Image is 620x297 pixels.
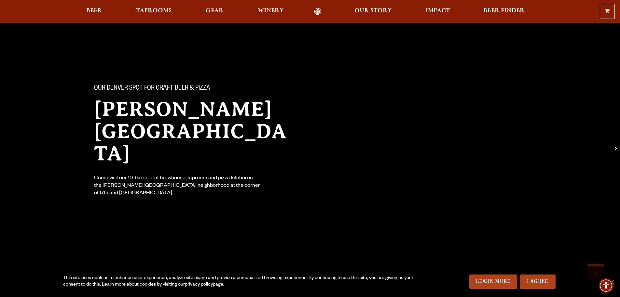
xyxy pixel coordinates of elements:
h2: [PERSON_NAME][GEOGRAPHIC_DATA] [94,98,297,165]
span: Taprooms [136,8,172,13]
a: Impact [421,8,454,15]
span: Our Story [354,8,392,13]
a: Beer [82,8,106,15]
span: Beer Finder [484,8,525,13]
span: Winery [258,8,284,13]
a: Taprooms [132,8,176,15]
span: Impact [426,8,450,13]
div: Come visit our 10-barrel pilot brewhouse, taproom and pizza kitchen in the [PERSON_NAME][GEOGRAPH... [94,175,261,198]
a: I Agree [520,275,556,289]
span: Our Denver spot for craft beer & pizza [94,84,210,93]
div: Accessibility Menu [599,278,613,293]
a: privacy policy [185,282,213,288]
a: Gear [201,8,228,15]
a: Learn More [469,275,517,289]
span: Beer [86,8,102,13]
div: This site uses cookies to enhance user experience, analyze site usage and provide a personalized ... [63,275,416,288]
a: Odell Home [306,8,330,15]
a: Our Story [350,8,396,15]
a: Winery [254,8,288,15]
a: Beer Finder [479,8,529,15]
a: Scroll to top [587,264,604,281]
span: Gear [206,8,224,13]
